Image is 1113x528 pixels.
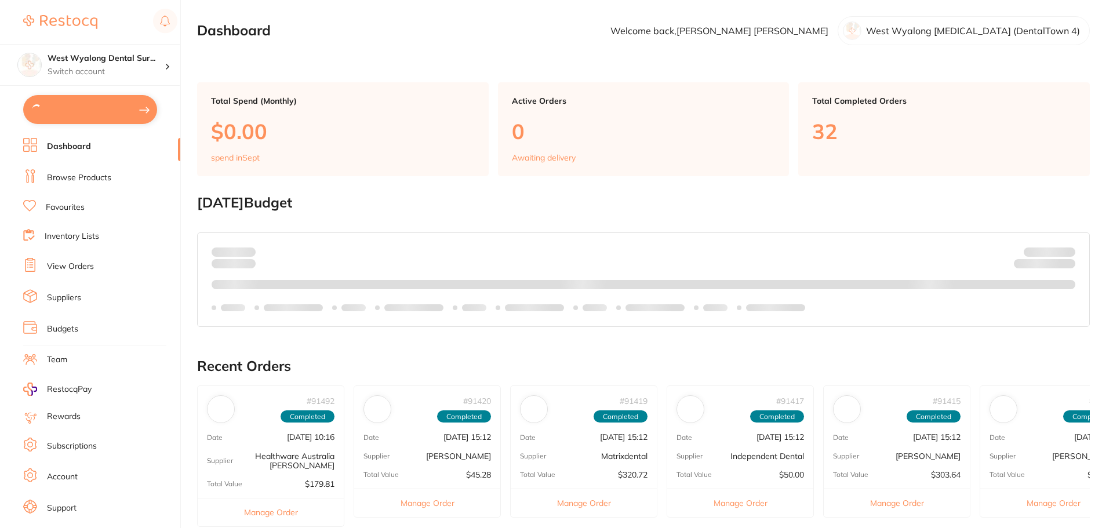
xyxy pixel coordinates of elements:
p: Supplier [207,457,233,465]
p: Labels [221,303,245,312]
a: Rewards [47,411,81,423]
p: Date [207,434,223,442]
p: Total Value [363,471,399,479]
p: Healthware Australia [PERSON_NAME] [233,451,334,470]
p: Labels [462,303,486,312]
p: Labels extended [384,303,443,312]
p: Spent: [212,247,256,256]
p: [DATE] 15:12 [756,432,804,442]
p: Supplier [676,452,703,460]
p: # 91420 [463,396,491,406]
button: Manage Order [198,498,344,526]
p: $50.00 [779,470,804,479]
span: Completed [437,410,491,423]
p: Labels extended [264,303,323,312]
p: $179.81 [305,479,334,489]
a: RestocqPay [23,383,92,396]
img: Matrixdental [523,398,545,420]
p: Budget: [1024,247,1075,256]
p: Labels extended [746,303,805,312]
p: [DATE] 15:12 [443,432,491,442]
img: Independent Dental [679,398,701,420]
p: Labels [341,303,366,312]
p: # 91417 [776,396,804,406]
strong: $NaN [1053,246,1075,257]
a: Subscriptions [47,440,97,452]
p: [DATE] 15:12 [600,432,648,442]
a: Restocq Logo [23,9,97,35]
span: Completed [907,410,961,423]
img: Healthware Australia Ridley [210,398,232,420]
span: Completed [750,410,804,423]
p: Total Spend (Monthly) [211,96,475,105]
p: 0 [512,119,776,143]
img: Henry Schein Halas [992,398,1014,420]
a: View Orders [47,261,94,272]
p: Supplier [990,452,1016,460]
p: [DATE] 15:12 [913,432,961,442]
p: month [212,257,256,271]
span: Completed [594,410,648,423]
p: Independent Dental [730,451,804,461]
p: Remaining: [1014,257,1075,271]
a: Total Completed Orders32 [798,82,1090,176]
p: Awaiting delivery [512,153,576,162]
p: Welcome back, [PERSON_NAME] [PERSON_NAME] [610,26,828,36]
p: 32 [812,119,1076,143]
strong: $0.00 [235,246,256,257]
p: $45.28 [466,470,491,479]
a: Favourites [46,202,85,213]
p: Total Value [833,471,868,479]
a: Inventory Lists [45,231,99,242]
p: spend in Sept [211,153,260,162]
p: [PERSON_NAME] [426,451,491,461]
button: Manage Order [824,489,970,517]
h2: Dashboard [197,23,271,39]
p: Labels extended [625,303,685,312]
p: Supplier [520,452,546,460]
p: Date [520,434,536,442]
img: West Wyalong Dental Surgery (DentalTown 4) [18,53,41,77]
p: # 91492 [307,396,334,406]
p: [PERSON_NAME] [896,451,961,461]
p: Total Value [207,480,242,488]
p: Supplier [833,452,859,460]
p: Total Value [676,471,712,479]
p: Switch account [48,66,165,78]
span: RestocqPay [47,384,92,395]
p: Active Orders [512,96,776,105]
h2: Recent Orders [197,358,1090,374]
a: Browse Products [47,172,111,184]
a: Total Spend (Monthly)$0.00spend inSept [197,82,489,176]
p: $0.00 [211,119,475,143]
h2: [DATE] Budget [197,195,1090,211]
a: Budgets [47,323,78,335]
button: Manage Order [354,489,500,517]
p: Labels extended [505,303,564,312]
p: Matrixdental [601,451,648,461]
p: $320.72 [618,470,648,479]
button: Manage Order [667,489,813,517]
p: Total Value [520,471,555,479]
p: # 91415 [933,396,961,406]
span: Completed [281,410,334,423]
p: Total Completed Orders [812,96,1076,105]
p: Date [833,434,849,442]
img: Restocq Logo [23,15,97,29]
strong: $0.00 [1055,261,1075,271]
button: Manage Order [511,489,657,517]
p: Labels [583,303,607,312]
p: Supplier [363,452,390,460]
p: Labels [703,303,728,312]
img: Adam Dental [366,398,388,420]
img: Henry Schein Halas [836,398,858,420]
p: [DATE] 10:16 [287,432,334,442]
p: Date [676,434,692,442]
a: Team [47,354,67,366]
p: West Wyalong [MEDICAL_DATA] (DentalTown 4) [866,26,1080,36]
p: Date [990,434,1005,442]
img: RestocqPay [23,383,37,396]
p: Date [363,434,379,442]
a: Suppliers [47,292,81,304]
p: $303.64 [931,470,961,479]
